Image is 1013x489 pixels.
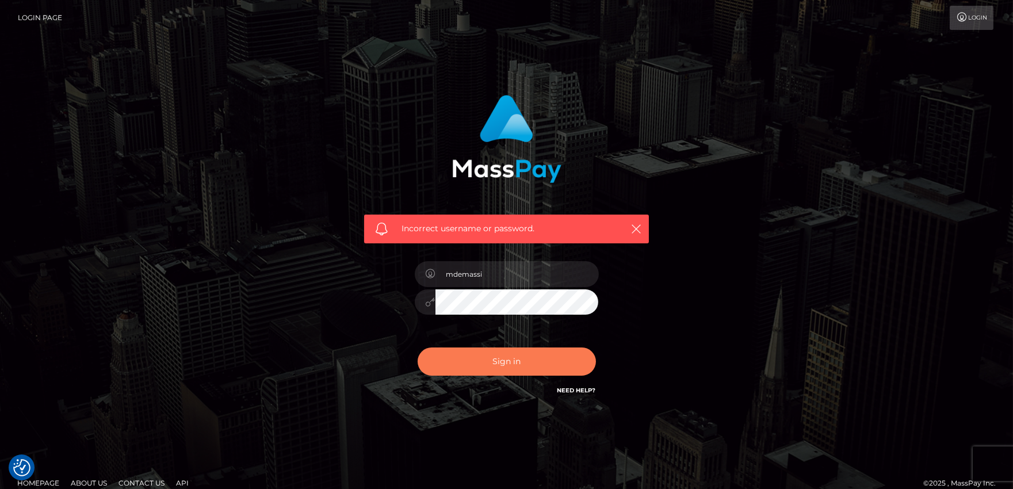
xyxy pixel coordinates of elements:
a: Need Help? [557,387,596,394]
button: Sign in [418,347,596,376]
a: Login [950,6,993,30]
button: Consent Preferences [13,459,30,476]
input: Username... [435,261,599,287]
span: Incorrect username or password. [402,223,611,235]
img: Revisit consent button [13,459,30,476]
a: Login Page [18,6,62,30]
img: MassPay Login [452,95,561,183]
